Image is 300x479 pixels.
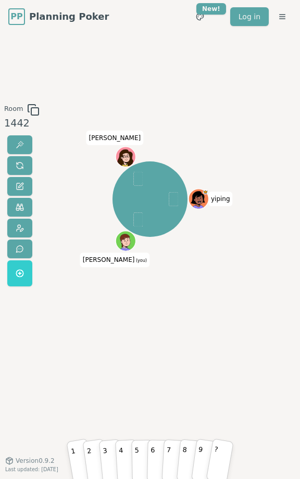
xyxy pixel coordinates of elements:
[134,258,147,263] span: (you)
[16,457,55,465] span: Version 0.9.2
[102,444,110,479] p: 3
[4,104,23,116] span: Room
[196,3,226,15] div: New!
[10,10,22,23] span: PP
[7,198,32,217] button: Watch only
[150,443,155,478] p: 6
[70,444,80,479] p: 1
[116,232,135,250] button: Click to change your avatar
[7,240,32,258] button: Send feedback
[4,116,40,131] div: 1442
[230,7,269,26] a: Log in
[80,253,149,267] span: Click to change your name
[7,135,32,154] button: Reveal votes
[7,260,32,286] button: Get a named room
[118,443,124,478] p: 4
[5,457,55,465] button: Version0.9.2
[203,190,208,195] span: yiping is the host
[5,467,58,472] span: Last updated: [DATE]
[191,7,209,26] button: New!
[7,156,32,175] button: Reset votes
[134,443,139,478] p: 5
[7,219,32,237] button: Change avatar
[165,443,171,478] p: 7
[7,177,32,196] button: Change name
[8,8,109,25] a: PPPlanning Poker
[208,192,233,206] span: Click to change your name
[209,442,219,477] p: ?
[195,442,204,477] p: 9
[86,444,95,479] p: 2
[86,131,144,145] span: Click to change your name
[29,9,109,24] span: Planning Poker
[180,443,187,478] p: 8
